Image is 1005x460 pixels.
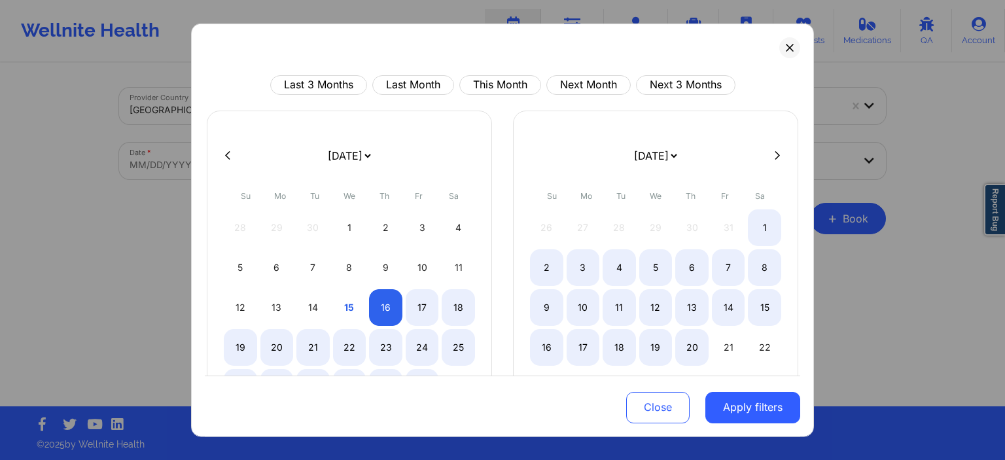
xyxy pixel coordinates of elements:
button: This Month [459,75,541,94]
div: Wed Nov 26 2025 [639,368,673,405]
div: Fri Oct 17 2025 [406,289,439,325]
div: Tue Nov 25 2025 [603,368,636,405]
abbr: Tuesday [310,190,319,200]
div: Tue Oct 28 2025 [296,368,330,405]
div: Tue Oct 07 2025 [296,249,330,285]
button: Last Month [372,75,454,94]
div: Sun Nov 23 2025 [530,368,563,405]
div: Sat Nov 22 2025 [748,328,781,365]
abbr: Saturday [755,190,765,200]
abbr: Monday [580,190,592,200]
div: Tue Nov 11 2025 [603,289,636,325]
div: Wed Nov 05 2025 [639,249,673,285]
div: Fri Oct 24 2025 [406,328,439,365]
div: Fri Nov 21 2025 [712,328,745,365]
div: Sun Oct 05 2025 [224,249,257,285]
div: Thu Oct 30 2025 [369,368,402,405]
abbr: Sunday [241,190,251,200]
div: Wed Oct 29 2025 [333,368,366,405]
button: Apply filters [705,392,800,423]
div: Wed Nov 12 2025 [639,289,673,325]
div: Mon Nov 24 2025 [567,368,600,405]
div: Sun Nov 16 2025 [530,328,563,365]
button: Last 3 Months [270,75,367,94]
abbr: Monday [274,190,286,200]
div: Tue Oct 14 2025 [296,289,330,325]
div: Thu Oct 09 2025 [369,249,402,285]
div: Sat Oct 18 2025 [442,289,475,325]
div: Wed Oct 15 2025 [333,289,366,325]
div: Wed Nov 19 2025 [639,328,673,365]
button: Next Month [546,75,631,94]
div: Sun Oct 12 2025 [224,289,257,325]
div: Thu Nov 27 2025 [675,368,709,405]
abbr: Thursday [686,190,696,200]
div: Fri Oct 10 2025 [406,249,439,285]
div: Sun Nov 09 2025 [530,289,563,325]
button: Close [626,392,690,423]
abbr: Wednesday [344,190,355,200]
div: Mon Oct 27 2025 [260,368,294,405]
div: Fri Oct 31 2025 [406,368,439,405]
div: Sun Nov 02 2025 [530,249,563,285]
abbr: Friday [721,190,729,200]
div: Sat Oct 11 2025 [442,249,475,285]
div: Thu Oct 23 2025 [369,328,402,365]
abbr: Wednesday [650,190,661,200]
div: Sat Nov 01 2025 [748,209,781,245]
div: Fri Nov 14 2025 [712,289,745,325]
div: Tue Nov 04 2025 [603,249,636,285]
div: Wed Oct 01 2025 [333,209,366,245]
div: Thu Nov 13 2025 [675,289,709,325]
abbr: Thursday [379,190,389,200]
abbr: Tuesday [616,190,626,200]
div: Fri Oct 03 2025 [406,209,439,245]
div: Sat Oct 25 2025 [442,328,475,365]
button: Next 3 Months [636,75,735,94]
abbr: Sunday [547,190,557,200]
div: Mon Oct 20 2025 [260,328,294,365]
div: Fri Nov 28 2025 [712,368,745,405]
abbr: Friday [415,190,423,200]
div: Wed Oct 08 2025 [333,249,366,285]
div: Mon Nov 10 2025 [567,289,600,325]
div: Sat Nov 15 2025 [748,289,781,325]
div: Thu Nov 06 2025 [675,249,709,285]
div: Mon Oct 13 2025 [260,289,294,325]
div: Thu Oct 02 2025 [369,209,402,245]
div: Mon Nov 17 2025 [567,328,600,365]
div: Thu Oct 16 2025 [369,289,402,325]
div: Sat Nov 08 2025 [748,249,781,285]
div: Tue Oct 21 2025 [296,328,330,365]
div: Sun Oct 26 2025 [224,368,257,405]
div: Thu Nov 20 2025 [675,328,709,365]
abbr: Saturday [449,190,459,200]
div: Tue Nov 18 2025 [603,328,636,365]
div: Fri Nov 07 2025 [712,249,745,285]
div: Mon Oct 06 2025 [260,249,294,285]
div: Wed Oct 22 2025 [333,328,366,365]
div: Sun Oct 19 2025 [224,328,257,365]
div: Sat Nov 29 2025 [748,368,781,405]
div: Sat Oct 04 2025 [442,209,475,245]
div: Mon Nov 03 2025 [567,249,600,285]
